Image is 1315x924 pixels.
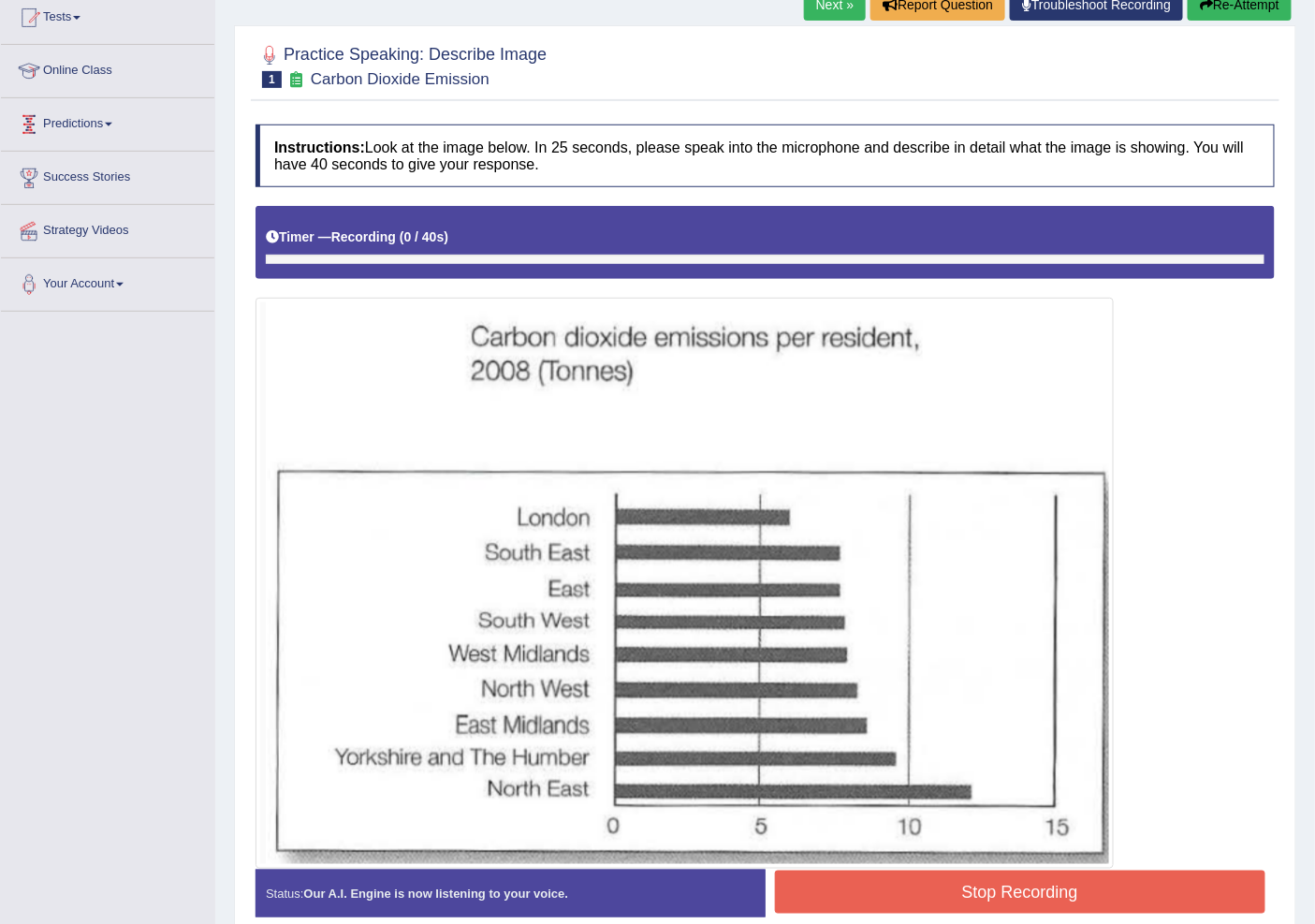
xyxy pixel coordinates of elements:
strong: Our A.I. Engine is now listening to your voice. [303,887,568,901]
a: Predictions [1,98,214,145]
b: ( [400,229,404,244]
b: 0 / 40s [404,229,445,244]
div: Status: [256,870,766,917]
b: Instructions: [274,139,365,155]
a: Your Account [1,258,214,305]
h5: Timer — [266,230,448,244]
small: Exam occurring question [286,71,306,89]
button: Stop Recording [775,871,1266,914]
a: Strategy Videos [1,205,214,252]
h4: Look at the image below. In 25 seconds, please speak into the microphone and describe in detail w... [256,125,1275,187]
b: Recording [331,229,396,244]
a: Online Class [1,45,214,92]
b: ) [444,229,448,244]
span: 1 [262,71,282,88]
a: Success Stories [1,152,214,198]
h2: Practice Speaking: Describe Image [256,41,547,88]
small: Carbon Dioxide Emission [311,70,489,88]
